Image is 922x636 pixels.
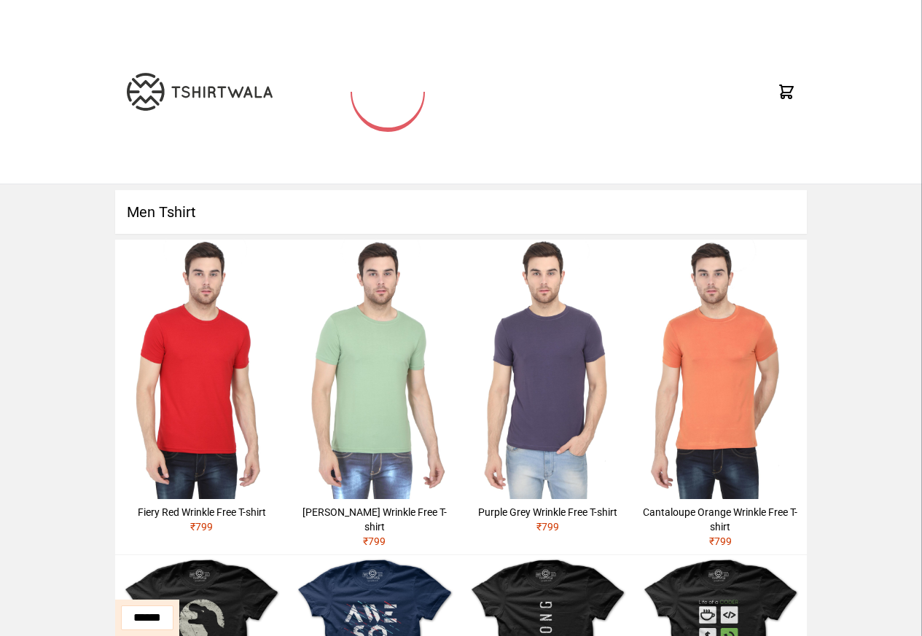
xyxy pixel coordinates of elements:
[115,240,288,540] a: Fiery Red Wrinkle Free T-shirt₹799
[634,240,807,554] a: Cantaloupe Orange Wrinkle Free T-shirt₹799
[634,240,807,499] img: 4M6A2241.jpg
[115,240,288,499] img: 4M6A2225.jpg
[294,505,455,534] div: [PERSON_NAME] Wrinkle Free T-shirt
[640,505,801,534] div: Cantaloupe Orange Wrinkle Free T-shirt
[363,535,386,547] span: ₹ 799
[127,73,273,111] img: TW-LOGO-400-104.png
[288,240,461,554] a: [PERSON_NAME] Wrinkle Free T-shirt₹799
[709,535,732,547] span: ₹ 799
[115,190,807,234] h1: Men Tshirt
[461,240,634,540] a: Purple Grey Wrinkle Free T-shirt₹799
[288,240,461,499] img: 4M6A2211.jpg
[536,521,559,533] span: ₹ 799
[461,240,634,499] img: 4M6A2168.jpg
[467,505,628,519] div: Purple Grey Wrinkle Free T-shirt
[190,521,213,533] span: ₹ 799
[121,505,282,519] div: Fiery Red Wrinkle Free T-shirt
